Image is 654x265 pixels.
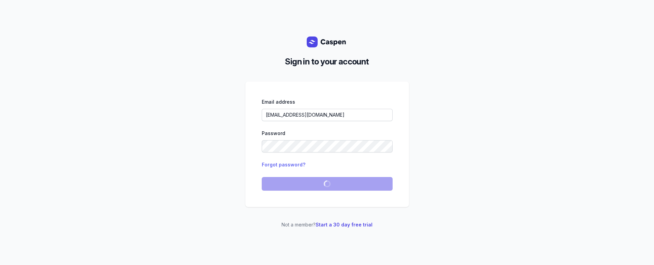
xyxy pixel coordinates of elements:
a: Start a 30 day free trial [316,222,372,227]
p: Not a member? [245,221,409,229]
div: Password [262,129,393,137]
a: Forgot password? [262,162,305,167]
h2: Sign in to your account [251,56,404,68]
div: Email address [262,98,393,106]
input: Enter your email address... [262,109,393,121]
